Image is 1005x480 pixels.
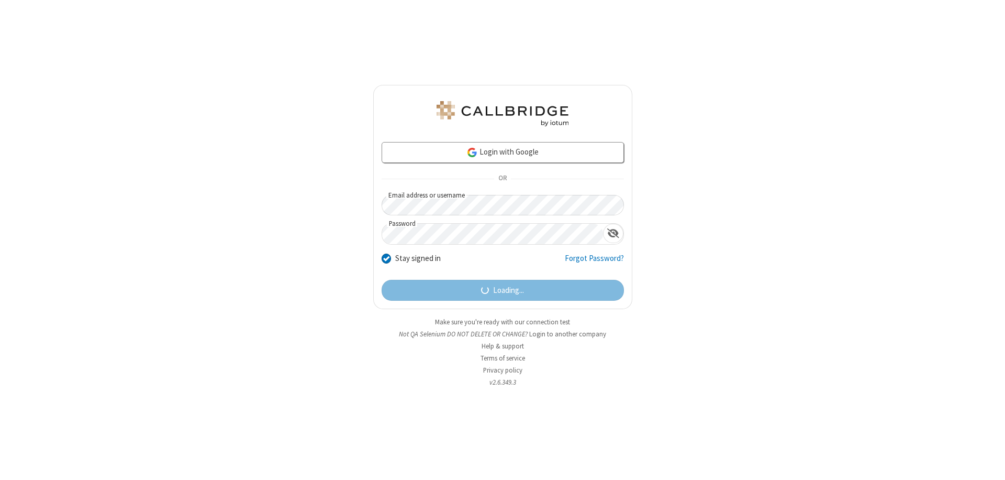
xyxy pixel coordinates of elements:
button: Login to another company [529,329,606,339]
a: Make sure you're ready with our connection test [435,318,570,326]
input: Password [382,224,603,244]
span: OR [494,172,511,187]
a: Privacy policy [483,366,522,375]
a: Help & support [482,342,524,351]
a: Login with Google [382,142,624,163]
img: google-icon.png [466,147,478,158]
li: Not QA Selenium DO NOT DELETE OR CHANGE? [373,329,632,339]
button: Loading... [382,280,624,301]
a: Forgot Password? [565,253,624,272]
input: Email address or username [382,195,624,215]
img: QA Selenium DO NOT DELETE OR CHANGE [434,101,571,126]
div: Show password [603,224,623,243]
label: Stay signed in [395,253,441,265]
li: v2.6.349.3 [373,377,632,387]
span: Loading... [493,285,524,297]
a: Terms of service [481,354,525,363]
